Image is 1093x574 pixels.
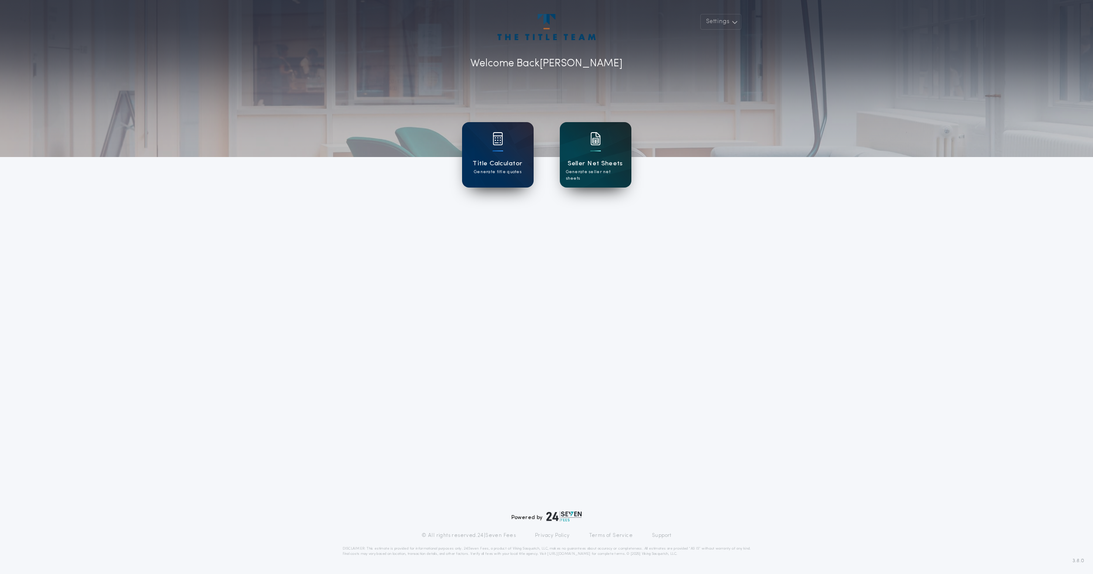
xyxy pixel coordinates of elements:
[462,122,534,188] a: card iconTitle CalculatorGenerate title quotes
[493,132,503,145] img: card icon
[474,169,521,175] p: Generate title quotes
[560,122,631,188] a: card iconSeller Net SheetsGenerate seller net sheets
[547,552,590,556] a: [URL][DOMAIN_NAME]
[1072,557,1084,565] span: 3.8.0
[497,14,595,40] img: account-logo
[568,159,623,169] h1: Seller Net Sheets
[511,511,582,522] div: Powered by
[590,132,601,145] img: card icon
[589,532,633,539] a: Terms of Service
[566,169,625,182] p: Generate seller net sheets
[535,532,570,539] a: Privacy Policy
[421,532,516,539] p: © All rights reserved. 24|Seven Fees
[473,159,522,169] h1: Title Calculator
[652,532,672,539] a: Support
[470,56,623,72] p: Welcome Back [PERSON_NAME]
[343,546,751,557] p: DISCLAIMER: This estimate is provided for informational purposes only. 24|Seven Fees, a product o...
[700,14,741,30] button: Settings
[546,511,582,522] img: logo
